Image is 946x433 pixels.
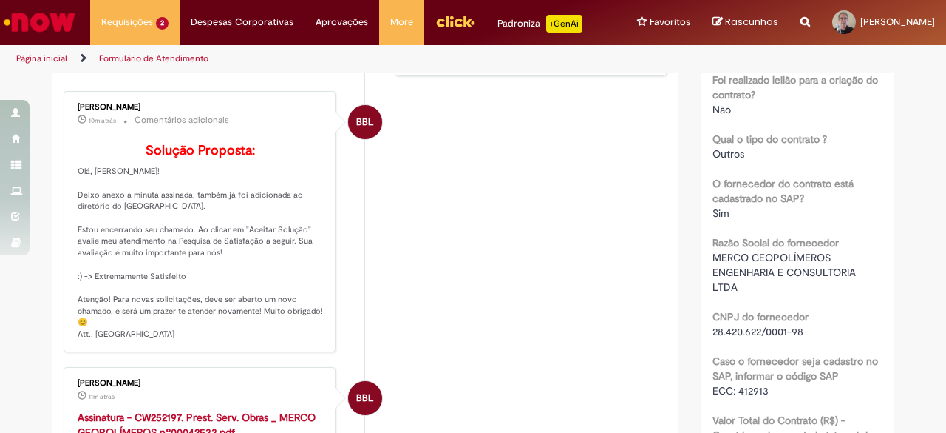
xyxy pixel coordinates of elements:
ul: Trilhas de página [11,45,619,73]
div: [PERSON_NAME] [78,379,324,388]
time: 28/08/2025 12:04:47 [89,392,115,401]
img: click_logo_yellow_360x200.png [435,10,475,33]
b: Solução Proposta: [146,142,255,159]
div: Padroniza [497,15,582,33]
span: Outros [712,147,744,161]
span: Não [712,103,731,116]
span: Rascunhos [725,15,778,29]
div: Breno Betarelli Lopes [348,381,382,415]
span: 2 [156,17,169,30]
b: O fornecedor do contrato está cadastrado no SAP? [712,177,854,205]
span: MERCO GEOPOLÍMEROS ENGENHARIA E CONSULTORIA LTDA [712,251,859,294]
span: 28.420.622/0001-98 [712,325,803,338]
b: Qual o tipo do contrato ? [712,132,827,146]
time: 28/08/2025 12:05:48 [89,116,116,125]
span: Favoritos [650,15,690,30]
b: Razão Social do fornecedor [712,236,839,249]
span: Requisições [101,15,153,30]
span: 11m atrás [89,392,115,401]
p: Olá, [PERSON_NAME]! Deixo anexo a minuta assinada, também já foi adicionada ao diretório do [GEOG... [78,144,324,340]
div: Breno Betarelli Lopes [348,105,382,139]
b: Foi realizado leilão para a criação do contrato? [712,73,878,101]
div: [PERSON_NAME] [78,103,324,112]
b: Caso o fornecedor seja cadastro no SAP, informar o código SAP [712,355,878,383]
span: Aprovações [316,15,368,30]
p: +GenAi [546,15,582,33]
span: BBL [356,380,373,416]
span: [PERSON_NAME] [860,16,935,28]
span: Sim [712,207,729,220]
a: Rascunhos [712,16,778,30]
small: Comentários adicionais [135,114,229,127]
span: More [390,15,413,30]
img: ServiceNow [1,7,78,37]
a: Formulário de Atendimento [99,53,208,64]
b: CNPJ do fornecedor [712,310,809,323]
span: BBL [356,104,373,140]
a: Página inicial [16,53,67,64]
span: 10m atrás [89,116,116,125]
span: Despesas Corporativas [191,15,293,30]
span: ECC: 412913 [712,384,769,397]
